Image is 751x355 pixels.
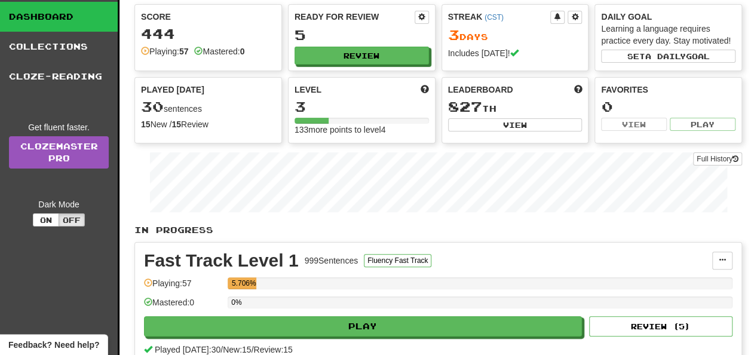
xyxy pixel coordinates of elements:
span: a daily [645,52,686,60]
div: Mastered: 0 [144,296,222,316]
a: (CST) [485,13,504,22]
div: Includes [DATE]! [448,47,583,59]
span: Score more points to level up [421,84,429,96]
div: Learning a language requires practice every day. Stay motivated! [601,23,735,47]
div: Ready for Review [295,11,415,23]
div: sentences [141,99,275,115]
button: View [448,118,583,131]
div: 133 more points to level 4 [295,124,429,136]
div: 5 [295,27,429,42]
div: 444 [141,26,275,41]
button: Review [295,47,429,65]
div: Streak [448,11,551,23]
span: Leaderboard [448,84,513,96]
button: On [33,213,59,227]
div: Fast Track Level 1 [144,252,299,270]
div: Favorites [601,84,735,96]
strong: 0 [240,47,245,56]
div: Day s [448,27,583,43]
strong: 57 [179,47,189,56]
button: Play [144,316,582,336]
p: In Progress [134,224,742,236]
div: Playing: 57 [144,277,222,297]
div: 3 [295,99,429,114]
span: 827 [448,98,482,115]
div: Dark Mode [9,198,109,210]
span: This week in points, UTC [574,84,582,96]
span: Level [295,84,321,96]
div: 0 [601,99,735,114]
div: Mastered: [194,45,244,57]
span: Played [DATE]: 30 [155,345,220,354]
span: / [252,345,254,354]
div: Playing: [141,45,188,57]
button: Full History [693,152,742,166]
button: Fluency Fast Track [364,254,431,267]
span: / [220,345,223,354]
span: 3 [448,26,459,43]
div: th [448,99,583,115]
a: ClozemasterPro [9,136,109,169]
strong: 15 [141,120,151,129]
button: Play [670,118,735,131]
button: Review (5) [589,316,732,336]
div: New / Review [141,118,275,130]
div: 999 Sentences [305,255,358,267]
span: Played [DATE] [141,84,204,96]
span: Review: 15 [253,345,292,354]
span: 30 [141,98,164,115]
span: New: 15 [223,345,251,354]
div: 5.706% [231,277,256,289]
div: Score [141,11,275,23]
div: Daily Goal [601,11,735,23]
button: View [601,118,667,131]
button: Off [59,213,85,227]
span: Open feedback widget [8,339,99,351]
strong: 15 [171,120,181,129]
button: Seta dailygoal [601,50,735,63]
div: Get fluent faster. [9,121,109,133]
